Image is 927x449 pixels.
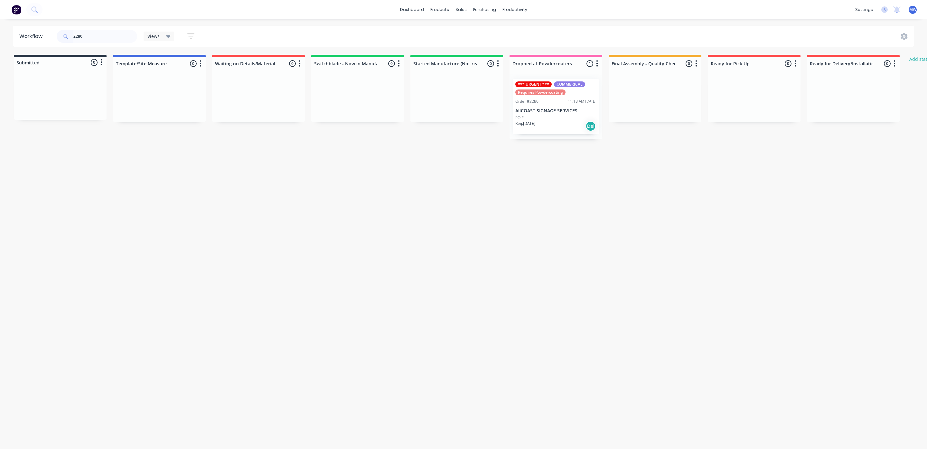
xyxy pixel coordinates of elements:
div: COMMERICAL [554,81,585,87]
div: sales [452,5,470,14]
p: Req. [DATE] [515,121,535,126]
div: *** URGENT ***COMMERICALRequires PowdercoatingOrder #228011:18 AM [DATE]AllCOAST SIGNAGE SERVICES... [513,79,599,134]
div: Requires Powdercoating [515,89,566,95]
div: Del [585,121,596,131]
div: productivity [499,5,530,14]
span: Views [147,33,160,40]
input: Search for orders... [73,30,137,43]
span: MW [909,7,916,13]
div: 11:18 AM [DATE] [568,98,596,104]
div: purchasing [470,5,499,14]
a: dashboard [397,5,427,14]
p: AllCOAST SIGNAGE SERVICES [515,108,596,114]
div: Workflow [19,33,46,40]
div: Order #2280 [515,98,538,104]
div: products [427,5,452,14]
p: PO # [515,115,524,121]
img: Factory [12,5,21,14]
div: settings [852,5,876,14]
